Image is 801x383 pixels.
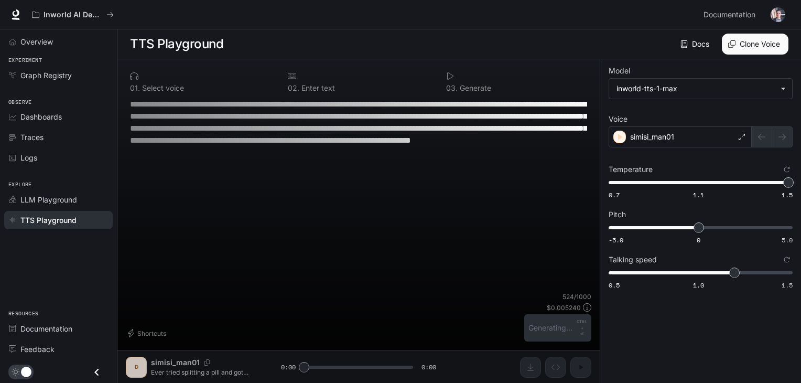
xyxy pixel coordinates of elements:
img: User avatar [771,7,785,22]
p: Talking speed [609,256,657,263]
button: Close drawer [85,361,109,383]
a: Overview [4,33,113,51]
div: inworld-tts-1-max [616,83,775,94]
p: 524 / 1000 [562,292,591,301]
a: Graph Registry [4,66,113,84]
p: Pitch [609,211,626,218]
p: Generate [458,84,491,92]
p: Select voice [140,84,184,92]
h1: TTS Playground [130,34,223,55]
p: 0 1 . [130,84,140,92]
span: Dashboards [20,111,62,122]
span: 1.5 [782,190,793,199]
span: Graph Registry [20,70,72,81]
p: $ 0.005240 [547,303,581,312]
a: Feedback [4,340,113,358]
span: 5.0 [782,236,793,244]
p: Inworld AI Demos [44,10,102,19]
span: Documentation [20,323,72,334]
div: inworld-tts-1-max [609,79,792,99]
p: Enter text [299,84,335,92]
p: simisi_man01 [630,132,674,142]
p: Temperature [609,166,653,173]
p: Voice [609,115,627,123]
a: LLM Playground [4,190,113,209]
p: 0 3 . [446,84,458,92]
span: Traces [20,132,44,143]
span: 1.0 [693,281,704,290]
span: 0.5 [609,281,620,290]
button: User avatar [767,4,788,25]
span: Documentation [703,8,755,22]
a: Dashboards [4,108,113,126]
a: Docs [678,34,713,55]
span: Logs [20,152,37,163]
button: All workspaces [27,4,118,25]
span: Dark mode toggle [21,366,31,377]
span: 1.5 [782,281,793,290]
span: -5.0 [609,236,623,244]
button: Reset to default [781,164,793,175]
span: Feedback [20,344,55,355]
span: Overview [20,36,53,47]
a: Traces [4,128,113,146]
a: Logs [4,148,113,167]
a: Documentation [4,320,113,338]
p: 0 2 . [288,84,299,92]
p: Model [609,67,630,75]
button: Clone Voice [722,34,788,55]
span: 1.1 [693,190,704,199]
span: 0 [697,236,700,244]
span: 0.7 [609,190,620,199]
button: Shortcuts [126,325,170,342]
button: Reset to default [781,254,793,265]
span: LLM Playground [20,194,77,205]
a: TTS Playground [4,211,113,229]
a: Documentation [699,4,763,25]
span: TTS Playground [20,215,77,226]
